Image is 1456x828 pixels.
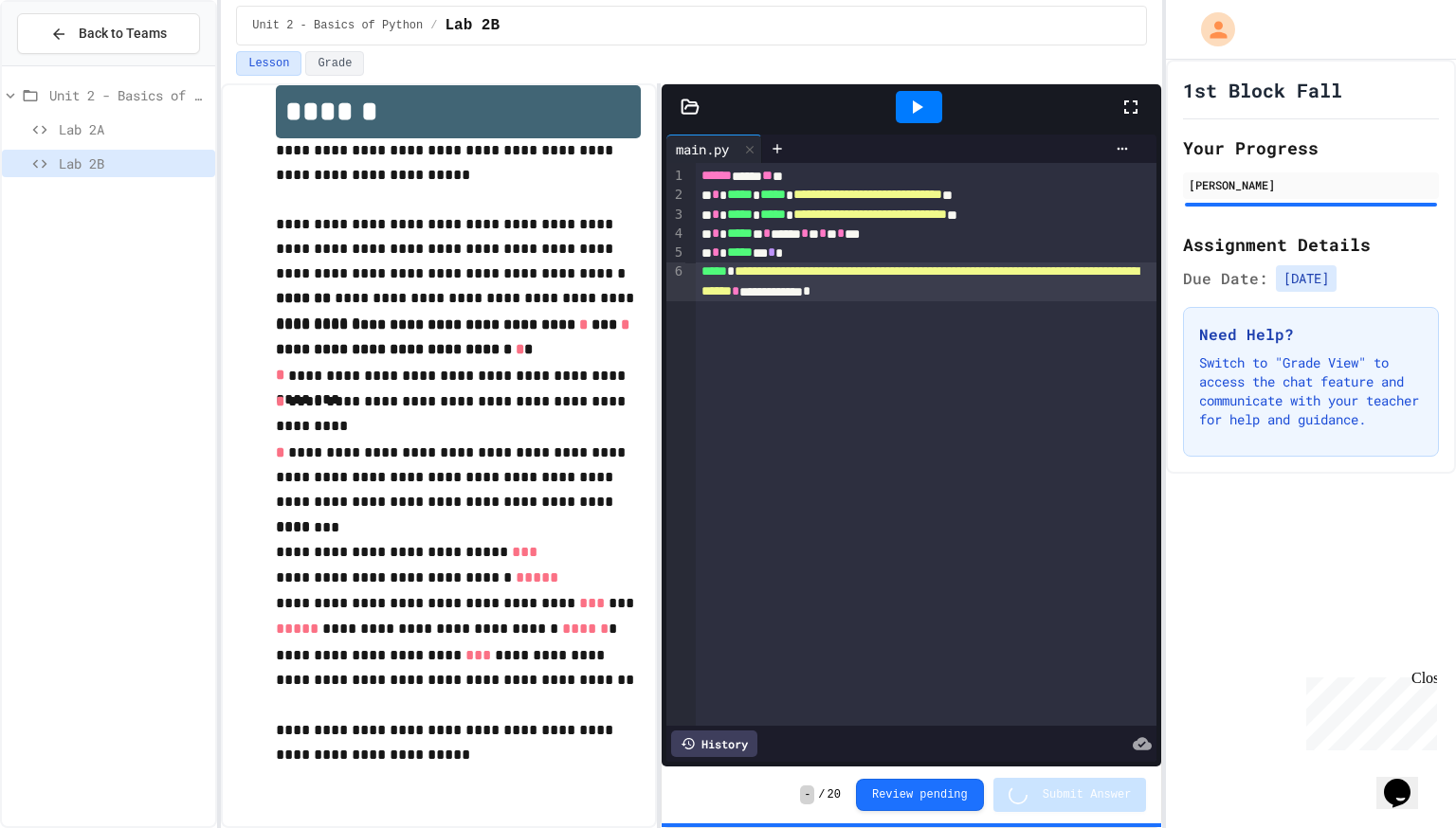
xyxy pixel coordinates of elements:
[818,787,825,802] span: /
[252,18,423,33] span: Unit 2 - Basics of Python
[49,85,208,105] span: Unit 2 - Basics of Python
[8,8,131,120] div: Chat with us now!Close
[59,119,208,139] span: Lab 2A
[305,51,364,76] button: Grade
[236,51,301,76] button: Lesson
[671,730,757,757] div: History
[800,785,814,804] span: -
[79,24,167,44] span: Back to Teams
[1199,323,1423,346] h3: Need Help?
[856,779,984,811] button: Review pending
[1043,787,1132,802] span: Submit Answer
[1181,8,1240,51] div: My Account
[666,167,685,186] div: 1
[1183,231,1439,258] h2: Assignment Details
[666,225,685,243] div: 4
[828,787,841,802] span: 20
[666,262,685,301] div: 6
[666,243,685,262] div: 5
[1299,670,1437,750] iframe: chat widget
[430,18,437,33] span: /
[666,139,738,159] div: main.py
[666,186,685,205] div: 2
[1183,77,1342,103] h1: 1st Block Fall
[1376,752,1437,809] iframe: chat widget
[666,206,685,225] div: 3
[1189,176,1433,193] div: [PERSON_NAME]
[1199,353,1423,429] p: Switch to "Grade View" to access the chat feature and communicate with your teacher for help and ...
[59,153,208,173] span: Lab 2B
[1276,265,1337,292] span: [DATE]
[1183,267,1268,290] span: Due Date:
[1183,135,1439,161] h2: Your Progress
[445,14,500,37] span: Lab 2B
